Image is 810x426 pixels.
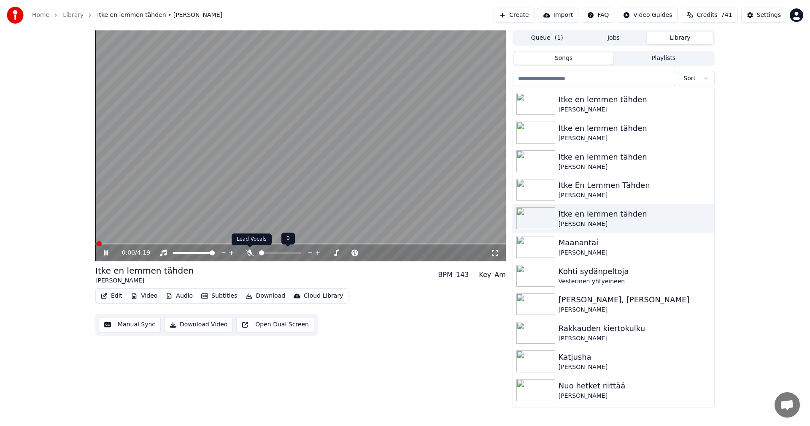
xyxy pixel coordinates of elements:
[559,163,711,171] div: [PERSON_NAME]
[514,52,614,65] button: Songs
[741,8,786,23] button: Settings
[32,11,49,19] a: Home
[559,94,711,106] div: Itke en lemmen tähden
[63,11,84,19] a: Library
[697,11,717,19] span: Credits
[559,351,711,363] div: Katjusha
[757,11,781,19] div: Settings
[122,249,142,257] div: /
[559,106,711,114] div: [PERSON_NAME]
[304,292,343,300] div: Cloud Library
[559,334,711,343] div: [PERSON_NAME]
[538,8,578,23] button: Import
[122,249,135,257] span: 0:00
[775,392,800,418] div: Avoin keskustelu
[479,270,491,280] div: Key
[559,380,711,392] div: Nuo hetket riittää
[559,237,711,249] div: Maanantai
[559,208,711,220] div: Itke en lemmen tähden
[559,151,711,163] div: Itke en lemmen tähden
[137,249,150,257] span: 4:19
[494,270,506,280] div: Am
[580,32,647,44] button: Jobs
[281,233,295,244] div: 0
[95,265,194,277] div: Itke en lemmen tähden
[559,294,711,306] div: [PERSON_NAME], [PERSON_NAME]
[647,32,713,44] button: Library
[681,8,737,23] button: Credits741
[613,52,713,65] button: Playlists
[683,74,696,83] span: Sort
[559,179,711,191] div: Itke En Lemmen Tähden
[456,270,469,280] div: 143
[559,191,711,200] div: [PERSON_NAME]
[555,34,563,42] span: ( 1 )
[97,290,126,302] button: Edit
[164,317,233,332] button: Download Video
[7,7,24,24] img: youka
[559,392,711,400] div: [PERSON_NAME]
[438,270,452,280] div: BPM
[559,134,711,143] div: [PERSON_NAME]
[559,363,711,372] div: [PERSON_NAME]
[99,317,161,332] button: Manual Sync
[198,290,240,302] button: Subtitles
[559,122,711,134] div: Itke en lemmen tähden
[618,8,678,23] button: Video Guides
[97,11,222,19] span: Itke en lemmen tähden • [PERSON_NAME]
[95,277,194,285] div: [PERSON_NAME]
[514,32,580,44] button: Queue
[242,290,289,302] button: Download
[494,8,535,23] button: Create
[127,290,161,302] button: Video
[559,306,711,314] div: [PERSON_NAME]
[721,11,732,19] span: 741
[559,266,711,277] div: Kohti sydänpeltoja
[559,323,711,334] div: Rakkauden kiertokulku
[32,11,222,19] nav: breadcrumb
[559,249,711,257] div: [PERSON_NAME]
[559,220,711,228] div: [PERSON_NAME]
[236,317,314,332] button: Open Dual Screen
[232,233,272,245] div: Lead Vocals
[162,290,196,302] button: Audio
[559,277,711,286] div: Vesterinen yhtyeineen
[582,8,614,23] button: FAQ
